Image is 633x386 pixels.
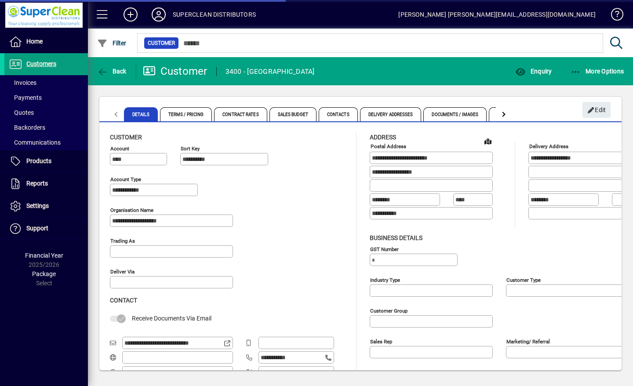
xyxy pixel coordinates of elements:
[370,234,422,241] span: Business details
[26,225,48,232] span: Support
[97,40,127,47] span: Filter
[95,63,129,79] button: Back
[9,139,61,146] span: Communications
[124,107,158,121] span: Details
[398,7,596,22] div: [PERSON_NAME] [PERSON_NAME][EMAIL_ADDRESS][DOMAIN_NAME]
[9,109,34,116] span: Quotes
[370,134,396,141] span: Address
[32,270,56,277] span: Package
[88,63,136,79] app-page-header-button: Back
[4,75,88,90] a: Invoices
[4,105,88,120] a: Quotes
[571,68,624,75] span: More Options
[9,79,36,86] span: Invoices
[515,68,552,75] span: Enquiry
[148,39,175,47] span: Customer
[506,338,550,344] mat-label: Marketing/ Referral
[116,7,145,22] button: Add
[4,135,88,150] a: Communications
[110,207,153,213] mat-label: Organisation name
[319,107,358,121] span: Contacts
[423,107,487,121] span: Documents / Images
[489,107,538,121] span: Custom Fields
[226,65,315,79] div: 3400 - [GEOGRAPHIC_DATA]
[95,35,129,51] button: Filter
[160,107,212,121] span: Terms / Pricing
[97,68,127,75] span: Back
[110,297,137,304] span: Contact
[370,369,389,375] mat-label: Manager
[143,64,207,78] div: Customer
[110,176,141,182] mat-label: Account Type
[4,31,88,53] a: Home
[568,63,626,79] button: More Options
[110,146,129,152] mat-label: Account
[506,369,522,375] mat-label: Region
[370,338,392,344] mat-label: Sales rep
[9,94,42,101] span: Payments
[9,124,45,131] span: Backorders
[582,102,611,118] button: Edit
[110,269,135,275] mat-label: Deliver via
[214,107,267,121] span: Contract Rates
[110,134,142,141] span: Customer
[26,38,43,45] span: Home
[26,157,51,164] span: Products
[360,107,422,121] span: Delivery Addresses
[269,107,316,121] span: Sales Budget
[604,2,622,30] a: Knowledge Base
[110,238,135,244] mat-label: Trading as
[481,134,495,148] a: View on map
[370,277,400,283] mat-label: Industry type
[145,7,173,22] button: Profile
[26,180,48,187] span: Reports
[173,7,256,22] div: SUPERCLEAN DISTRIBUTORS
[26,202,49,209] span: Settings
[587,103,606,117] span: Edit
[4,150,88,172] a: Products
[132,315,211,322] span: Receive Documents Via Email
[4,120,88,135] a: Backorders
[25,252,63,259] span: Financial Year
[181,146,200,152] mat-label: Sort key
[26,60,56,67] span: Customers
[4,90,88,105] a: Payments
[4,218,88,240] a: Support
[370,246,399,252] mat-label: GST Number
[513,63,554,79] button: Enquiry
[4,173,88,195] a: Reports
[370,307,407,313] mat-label: Customer group
[506,277,541,283] mat-label: Customer type
[4,195,88,217] a: Settings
